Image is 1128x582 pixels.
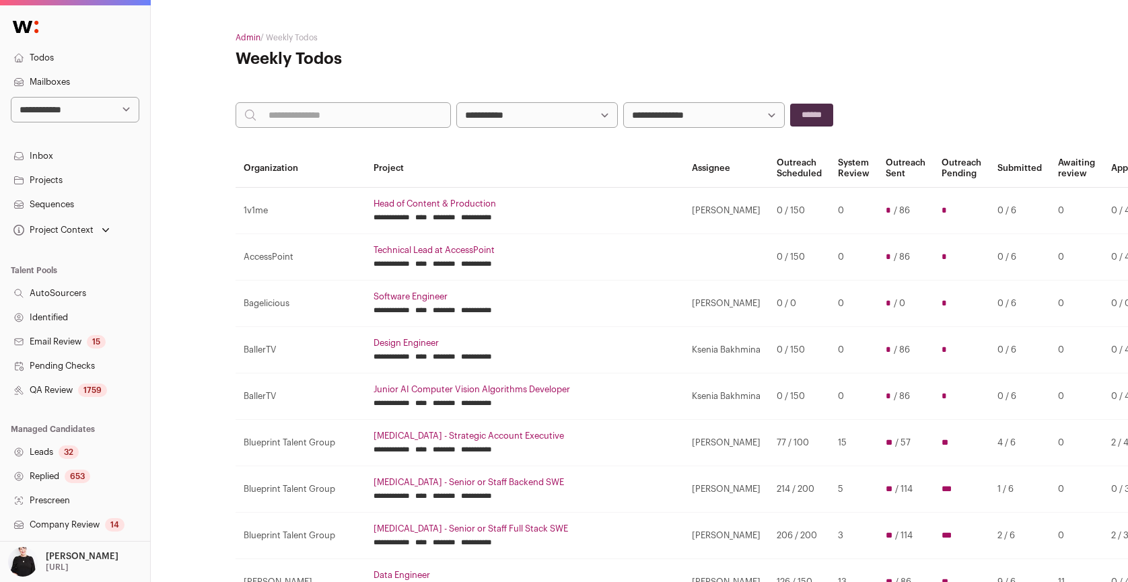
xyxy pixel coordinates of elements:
span: / 86 [894,205,910,216]
td: 0 / 0 [769,281,830,327]
div: Project Context [11,225,94,235]
td: 0 / 150 [769,327,830,373]
p: [PERSON_NAME] [46,551,118,562]
td: 0 [1050,373,1103,420]
td: 206 / 200 [769,513,830,559]
a: [MEDICAL_DATA] - Senior or Staff Backend SWE [374,477,676,488]
img: Wellfound [5,13,46,40]
a: Design Engineer [374,338,676,349]
td: Ksenia Bakhmina [684,327,769,373]
th: Assignee [684,149,769,188]
th: Project [365,149,684,188]
p: [URL] [46,562,69,573]
a: Junior AI Computer Vision Algorithms Developer [374,384,676,395]
button: Open dropdown [11,221,112,240]
td: Blueprint Talent Group [236,420,365,466]
span: / 57 [895,437,911,448]
div: 653 [65,470,90,483]
th: Outreach Pending [933,149,989,188]
a: [MEDICAL_DATA] - Senior or Staff Full Stack SWE [374,523,676,534]
td: 214 / 200 [769,466,830,513]
span: / 114 [895,530,913,541]
button: Open dropdown [5,547,121,577]
span: / 114 [895,484,913,495]
span: / 0 [894,298,905,309]
td: BallerTV [236,327,365,373]
td: 77 / 100 [769,420,830,466]
th: Organization [236,149,365,188]
a: Admin [236,34,260,42]
h1: Weekly Todos [236,48,505,70]
td: 0 [830,373,878,420]
h2: / Weekly Todos [236,32,505,43]
a: Technical Lead at AccessPoint [374,245,676,256]
td: 0 / 6 [989,373,1050,420]
a: [MEDICAL_DATA] - Strategic Account Executive [374,431,676,441]
td: 0 / 150 [769,188,830,234]
td: 0 [1050,466,1103,513]
td: 1 / 6 [989,466,1050,513]
span: / 86 [894,344,910,355]
td: 0 / 6 [989,281,1050,327]
th: Outreach Scheduled [769,149,830,188]
td: 15 [830,420,878,466]
td: 0 [830,327,878,373]
td: 0 [1050,513,1103,559]
div: 15 [87,335,106,349]
a: Data Engineer [374,570,676,581]
td: 2 / 6 [989,513,1050,559]
td: BallerTV [236,373,365,420]
td: 0 [1050,281,1103,327]
td: 0 / 6 [989,188,1050,234]
td: [PERSON_NAME] [684,513,769,559]
th: Awaiting review [1050,149,1103,188]
td: 5 [830,466,878,513]
td: Ksenia Bakhmina [684,373,769,420]
th: System Review [830,149,878,188]
td: [PERSON_NAME] [684,466,769,513]
th: Submitted [989,149,1050,188]
td: Blueprint Talent Group [236,513,365,559]
a: Head of Content & Production [374,198,676,209]
td: [PERSON_NAME] [684,188,769,234]
td: 0 / 150 [769,373,830,420]
td: 1v1me [236,188,365,234]
td: Blueprint Talent Group [236,466,365,513]
span: / 86 [894,391,910,402]
td: 0 / 150 [769,234,830,281]
td: 0 [1050,327,1103,373]
td: [PERSON_NAME] [684,281,769,327]
td: 0 [830,234,878,281]
td: 3 [830,513,878,559]
div: 32 [59,445,79,459]
td: [PERSON_NAME] [684,420,769,466]
td: Bagelicious [236,281,365,327]
td: 0 [1050,234,1103,281]
td: AccessPoint [236,234,365,281]
td: 0 [1050,188,1103,234]
th: Outreach Sent [878,149,933,188]
div: 1759 [78,384,107,397]
td: 0 / 6 [989,234,1050,281]
div: 14 [105,518,125,532]
img: 9240684-medium_jpg [8,547,38,577]
a: Software Engineer [374,291,676,302]
span: / 86 [894,252,910,262]
td: 0 [830,281,878,327]
td: 0 / 6 [989,327,1050,373]
td: 0 [830,188,878,234]
td: 0 [1050,420,1103,466]
td: 4 / 6 [989,420,1050,466]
